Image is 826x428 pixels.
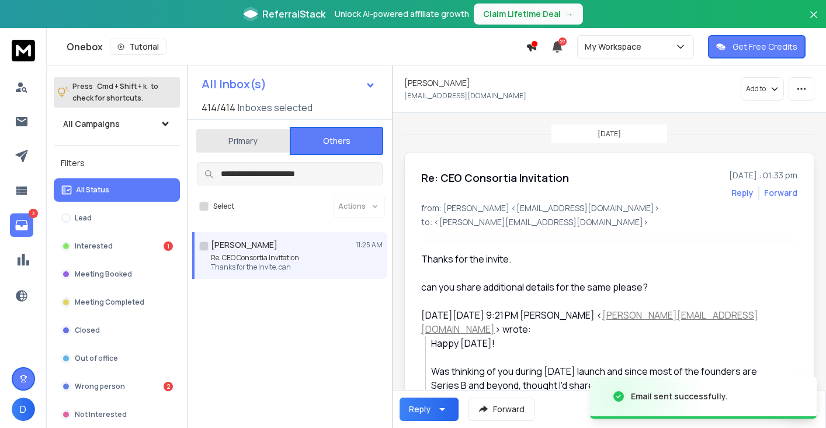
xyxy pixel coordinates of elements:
span: Cmd + Shift + k [95,80,148,93]
div: [DATE][DATE] 9:21 PM [PERSON_NAME] < > wrote: [421,308,762,336]
p: to: <[PERSON_NAME][EMAIL_ADDRESS][DOMAIN_NAME]> [421,216,797,228]
p: Lead [75,213,92,223]
span: ReferralStack [262,7,325,21]
button: All Status [54,178,180,202]
button: Closed [54,319,180,342]
div: can you share additional details for the same please? [421,280,762,294]
h3: Inboxes selected [238,101,313,115]
p: [DATE] : 01:33 pm [729,170,797,181]
div: Thanks for the invite. [421,252,762,294]
p: Meeting Booked [75,270,132,279]
div: 2 [164,382,173,391]
h1: [PERSON_NAME] [211,239,277,251]
label: Select [213,202,234,211]
button: D [12,398,35,421]
button: Tutorial [110,39,166,55]
button: Out of office [54,347,180,370]
button: Meeting Completed [54,291,180,314]
p: Press to check for shortcuts. [72,81,158,104]
p: All Status [76,185,109,195]
h1: All Inbox(s) [202,78,266,90]
h1: All Campaigns [63,118,120,130]
button: Reply [731,187,754,199]
button: Claim Lifetime Deal→ [474,4,583,25]
p: Closed [75,326,100,335]
p: Unlock AI-powered affiliate growth [335,8,469,20]
button: Forward [468,398,535,421]
div: Onebox [67,39,526,55]
div: 1 [164,241,173,251]
h1: Re: CEO Consortia Invitation [421,170,569,186]
h1: [PERSON_NAME] [404,77,470,89]
button: Not Interested [54,403,180,426]
button: All Campaigns [54,112,180,136]
p: [DATE] [598,129,621,139]
p: Add to [746,84,766,94]
button: Close banner [806,7,821,35]
span: 414 / 414 [202,101,235,115]
button: Interested1 [54,234,180,258]
button: Primary [196,128,290,154]
p: Interested [75,241,113,251]
div: Reply [409,403,431,415]
p: My Workspace [585,41,646,53]
p: Re: CEO Consortia Invitation [211,253,299,263]
button: Lead [54,206,180,230]
button: Wrong person2 [54,375,180,398]
p: Out of office [75,354,118,363]
div: Email sent successfully. [631,391,728,402]
p: from: [PERSON_NAME] <[EMAIL_ADDRESS][DOMAIN_NAME]> [421,202,797,214]
p: Thanks for the invite. can [211,263,299,272]
button: Meeting Booked [54,263,180,286]
button: Others [290,127,383,155]
p: Not Interested [75,410,127,419]
h3: Filters [54,155,180,171]
span: → [565,8,574,20]
p: Get Free Credits [733,41,797,53]
p: 11:25 AM [356,240,383,250]
button: Reply [400,398,459,421]
p: Wrong person [75,382,125,391]
div: Forward [764,187,797,199]
button: Get Free Credits [708,35,806,58]
p: 3 [29,209,38,218]
p: Meeting Completed [75,298,144,307]
a: 3 [10,213,33,237]
p: [EMAIL_ADDRESS][DOMAIN_NAME] [404,91,526,101]
button: All Inbox(s) [192,73,385,96]
span: 27 [558,37,567,46]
